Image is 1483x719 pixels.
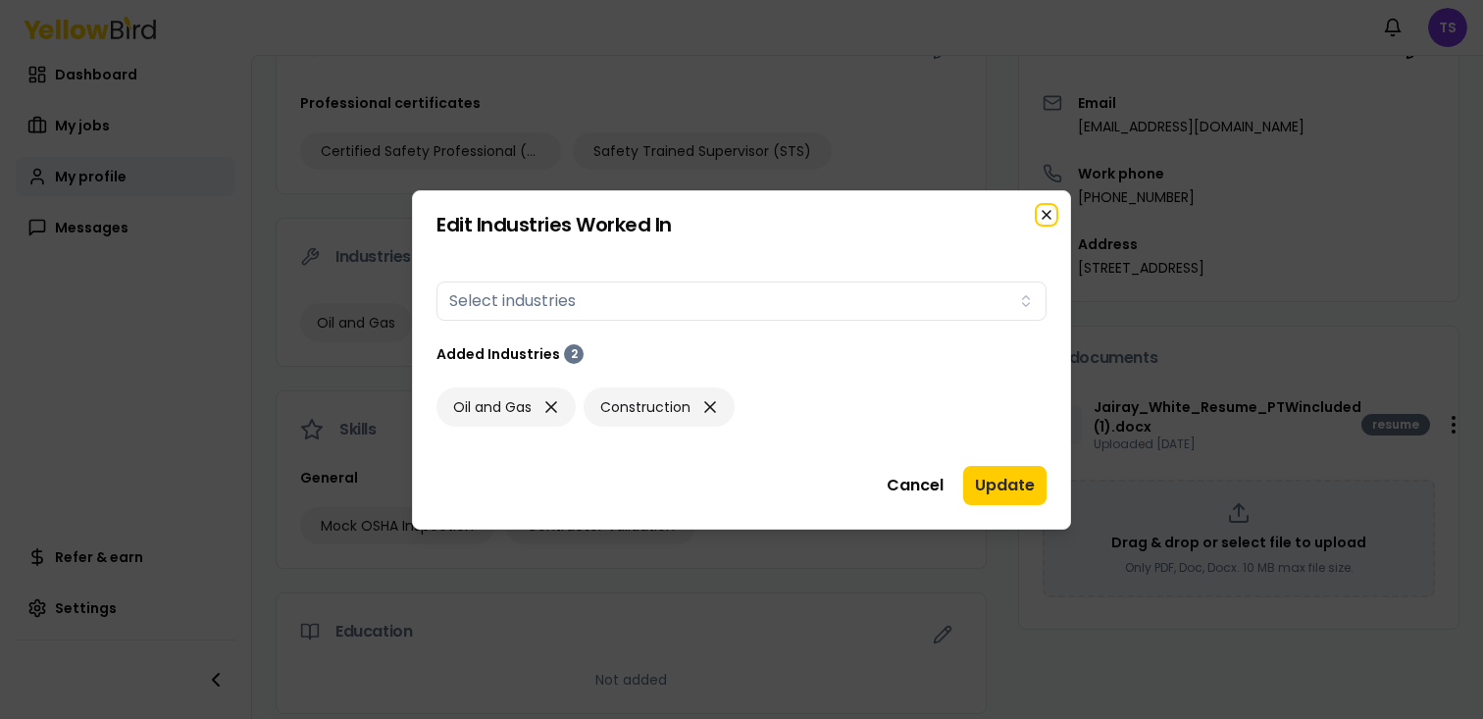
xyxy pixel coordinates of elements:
button: Update [963,466,1047,505]
button: Cancel [875,466,955,505]
h3: Added Industries [436,344,560,364]
button: Select industries [436,282,1047,321]
div: Construction [584,387,735,427]
span: Construction [600,397,690,417]
div: Oil and Gas [436,387,576,427]
span: Oil and Gas [453,397,532,417]
div: 2 [564,344,584,364]
h2: Edit Industries Worked In [436,215,1047,234]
